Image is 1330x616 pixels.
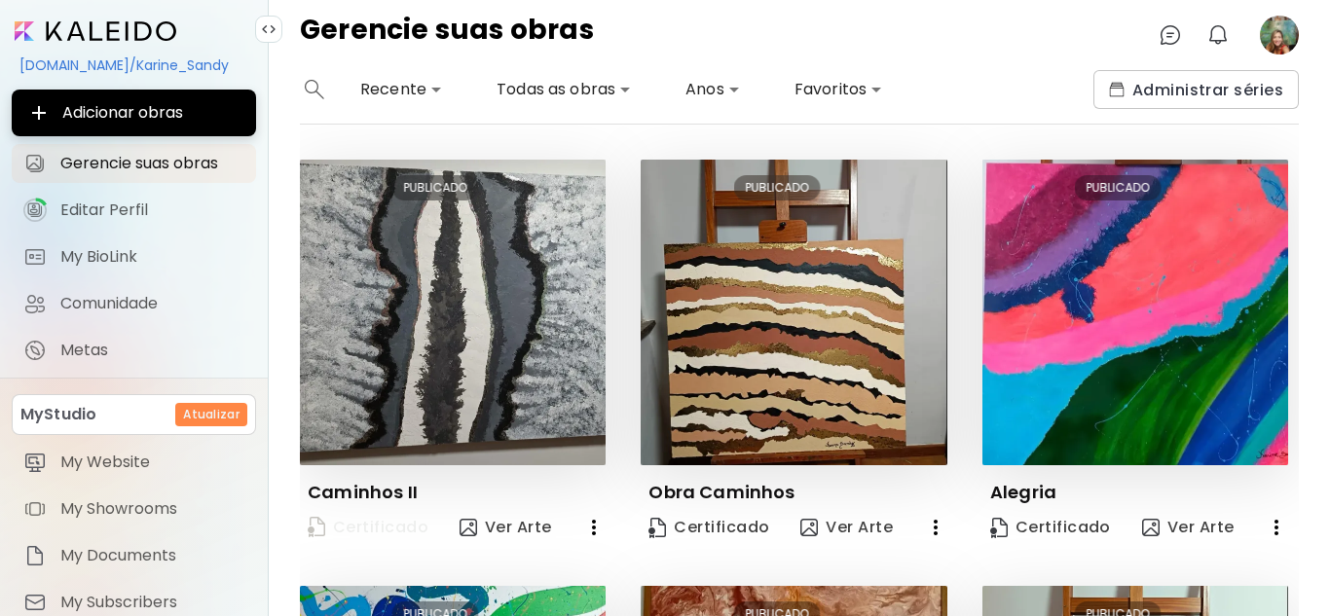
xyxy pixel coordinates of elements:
[1206,23,1230,47] img: bellIcon
[648,518,666,538] img: Certificate
[352,74,450,105] div: Recente
[308,517,325,537] img: Certificate
[1142,519,1160,536] img: view-art
[60,453,244,472] span: My Website
[990,517,1111,538] span: Certificado
[60,341,244,360] span: Metas
[60,200,244,220] span: Editar Perfil
[60,593,244,612] span: My Subscribers
[1109,82,1125,97] img: collections
[23,339,47,362] img: Metas icon
[23,292,47,315] img: Comunidade icon
[641,508,777,547] a: CertificateCertificado
[1134,508,1242,547] button: view-artVer Arte
[12,191,256,230] a: iconcompleteEditar Perfil
[60,247,244,267] span: My BioLink
[23,245,47,269] img: My BioLink icon
[982,160,1288,465] img: thumbnail
[1201,18,1235,52] button: bellIcon
[12,237,256,276] a: completeMy BioLink iconMy BioLink
[12,536,256,575] a: itemMy Documents
[12,284,256,323] a: Comunidade iconComunidade
[308,515,428,541] span: Certificado
[300,70,329,109] button: search
[460,519,477,536] img: view-art
[183,406,240,423] h6: Atualizar
[990,481,1056,504] p: Alegria
[23,544,47,567] img: item
[1075,175,1162,200] div: PUBLICADO
[20,403,96,426] p: MyStudio
[261,21,277,37] img: collapse
[1159,23,1182,47] img: chatIcon
[12,331,256,370] a: completeMetas iconMetas
[300,16,594,54] h4: Gerencie suas obras
[12,144,256,183] a: Gerencie suas obras iconGerencie suas obras
[982,508,1119,547] a: CertificateCertificado
[12,49,256,82] div: [DOMAIN_NAME]/Karine_Sandy
[12,443,256,482] a: itemMy Website
[60,546,244,565] span: My Documents
[733,175,820,200] div: PUBLICADO
[489,74,639,105] div: Todas as obras
[678,74,748,105] div: Anos
[452,508,560,547] button: view-artVer Arte
[641,160,946,465] img: thumbnail
[648,481,794,504] p: Obra Caminhos
[1093,70,1299,109] button: collectionsAdministrar séries
[60,154,244,173] span: Gerencie suas obras
[27,101,240,125] span: Adicionar obras
[1142,517,1235,538] span: Ver Arte
[23,497,47,521] img: item
[793,508,901,547] button: view-artVer Arte
[12,489,256,528] a: itemMy Showrooms
[300,160,606,465] img: thumbnail
[60,294,244,313] span: Comunidade
[23,152,47,175] img: Gerencie suas obras icon
[23,591,47,614] img: item
[308,481,418,504] p: Caminhos II
[305,80,324,99] img: search
[12,90,256,136] button: Adicionar obras
[300,508,436,547] a: CertificateCertificado
[1109,80,1283,100] span: Administrar séries
[648,517,769,538] span: Certificado
[392,175,479,200] div: PUBLICADO
[800,517,893,538] span: Ver Arte
[460,516,552,539] span: Ver Arte
[787,74,890,105] div: Favoritos
[60,499,244,519] span: My Showrooms
[23,451,47,474] img: item
[990,518,1008,538] img: Certificate
[800,519,818,536] img: view-art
